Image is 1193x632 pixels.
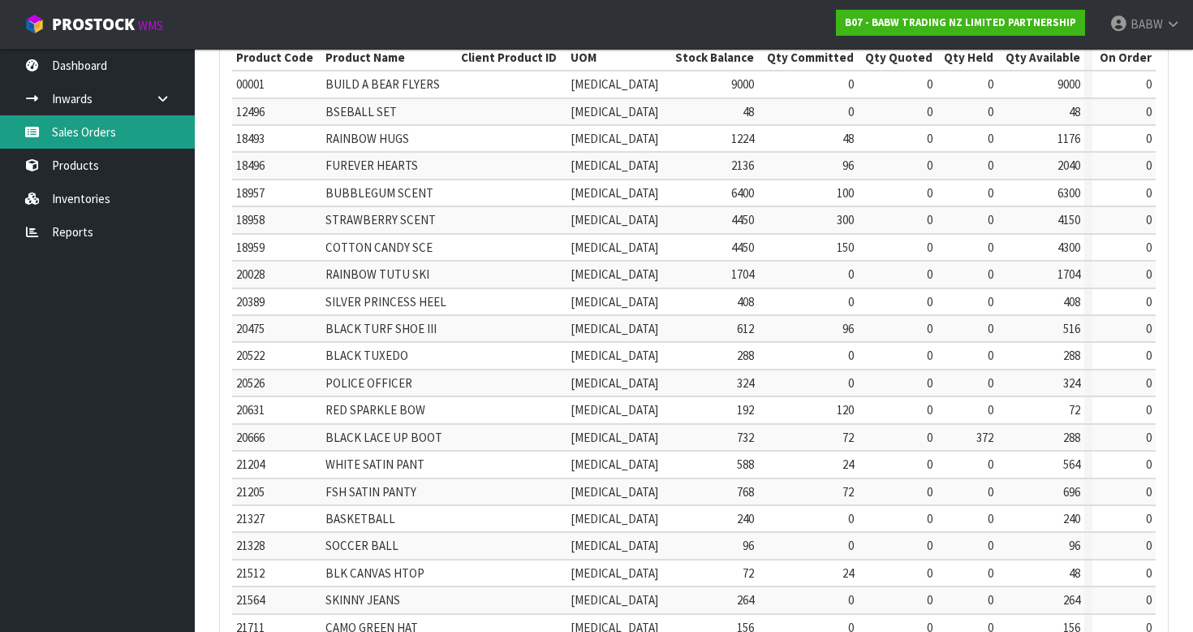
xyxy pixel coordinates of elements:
[927,266,932,282] span: 0
[848,104,854,119] span: 0
[236,375,265,391] span: 20526
[743,104,754,119] span: 48
[1069,538,1080,553] span: 96
[848,294,854,310] span: 0
[731,266,754,282] span: 1704
[571,294,658,310] span: [MEDICAL_DATA]
[571,185,658,201] span: [MEDICAL_DATA]
[848,348,854,363] span: 0
[1057,158,1080,173] span: 2040
[1146,104,1152,119] span: 0
[997,45,1084,71] th: Qty Available
[1146,511,1152,526] span: 0
[1057,76,1080,92] span: 9000
[1146,538,1152,553] span: 0
[571,76,658,92] span: [MEDICAL_DATA]
[845,15,1076,29] strong: B07 - BABW TRADING NZ LIMITED PARTNERSHIP
[1063,457,1080,472] span: 564
[988,76,993,92] span: 0
[842,321,854,336] span: 96
[737,484,754,500] span: 768
[571,212,658,227] span: [MEDICAL_DATA]
[988,348,993,363] span: 0
[236,511,265,526] span: 21327
[571,375,658,391] span: [MEDICAL_DATA]
[1146,294,1152,310] span: 0
[848,266,854,282] span: 0
[1146,592,1152,608] span: 0
[321,45,457,71] th: Product Name
[988,457,993,472] span: 0
[927,131,932,146] span: 0
[571,402,658,418] span: [MEDICAL_DATA]
[731,158,754,173] span: 2136
[325,402,425,418] span: RED SPARKLE BOW
[988,185,993,201] span: 0
[325,484,416,500] span: FSH SATIN PANTY
[731,185,754,201] span: 6400
[571,538,658,553] span: [MEDICAL_DATA]
[988,511,993,526] span: 0
[1092,45,1156,71] th: On Order
[236,321,265,336] span: 20475
[571,131,658,146] span: [MEDICAL_DATA]
[236,131,265,146] span: 18493
[1146,212,1152,227] span: 0
[236,294,265,310] span: 20389
[236,266,265,282] span: 20028
[976,430,993,445] span: 372
[737,348,754,363] span: 288
[842,484,854,500] span: 72
[927,348,932,363] span: 0
[666,45,757,71] th: Stock Balance
[236,457,265,472] span: 21204
[731,240,754,255] span: 4450
[571,484,658,500] span: [MEDICAL_DATA]
[571,457,658,472] span: [MEDICAL_DATA]
[737,430,754,445] span: 732
[927,185,932,201] span: 0
[858,45,937,71] th: Qty Quoted
[325,104,397,119] span: BSEBALL SET
[138,18,163,33] small: WMS
[232,45,321,71] th: Product Code
[1057,240,1080,255] span: 4300
[325,538,398,553] span: SOCCER BALL
[927,104,932,119] span: 0
[927,321,932,336] span: 0
[1063,321,1080,336] span: 516
[937,45,997,71] th: Qty Held
[1146,321,1152,336] span: 0
[842,158,854,173] span: 96
[927,511,932,526] span: 0
[571,158,658,173] span: [MEDICAL_DATA]
[927,240,932,255] span: 0
[571,266,658,282] span: [MEDICAL_DATA]
[325,430,442,445] span: BLACK LACE UP BOOT
[988,212,993,227] span: 0
[236,185,265,201] span: 18957
[988,592,993,608] span: 0
[325,457,424,472] span: WHITE SATIN PANT
[325,240,433,255] span: COTTON CANDY SCE
[1063,294,1080,310] span: 408
[1146,131,1152,146] span: 0
[1146,484,1152,500] span: 0
[837,402,854,418] span: 120
[1057,185,1080,201] span: 6300
[325,375,412,391] span: POLICE OFFICER
[1131,16,1163,32] span: BABW
[927,158,932,173] span: 0
[988,538,993,553] span: 0
[927,294,932,310] span: 0
[236,104,265,119] span: 12496
[1146,158,1152,173] span: 0
[731,76,754,92] span: 9000
[848,538,854,553] span: 0
[737,511,754,526] span: 240
[842,430,854,445] span: 72
[325,212,436,227] span: STRAWBERRY SCENT
[236,538,265,553] span: 21328
[848,375,854,391] span: 0
[571,565,658,581] span: [MEDICAL_DATA]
